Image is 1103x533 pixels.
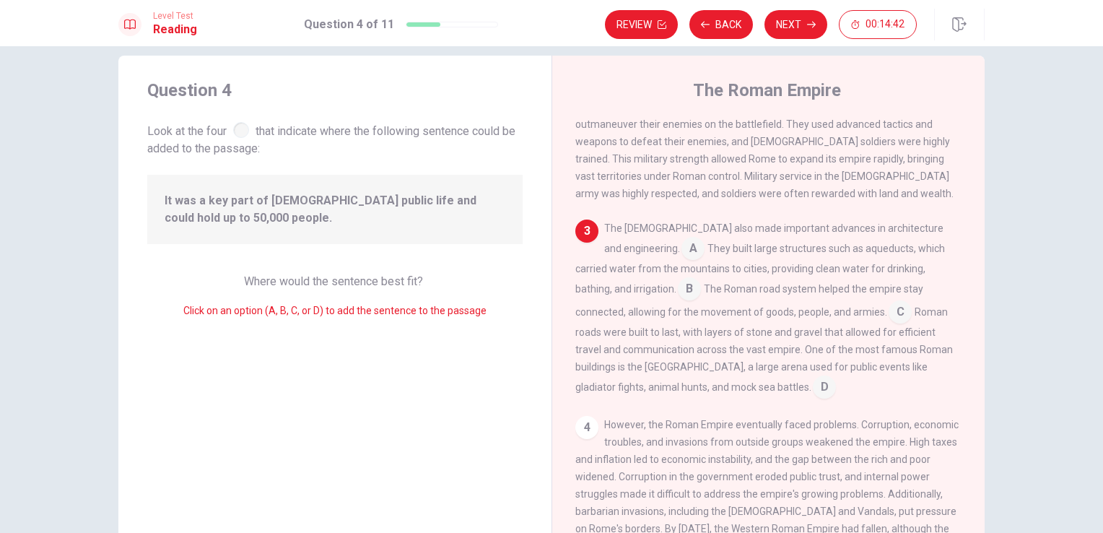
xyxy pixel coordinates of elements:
[147,79,523,102] h4: Question 4
[604,222,943,254] span: The [DEMOGRAPHIC_DATA] also made important advances in architecture and engineering.
[183,305,487,316] span: Click on an option (A, B, C, or D) to add the sentence to the passage
[147,119,523,157] span: Look at the four that indicate where the following sentence could be added to the passage:
[605,10,678,39] button: Review
[165,192,505,227] span: It was a key part of [DEMOGRAPHIC_DATA] public life and could hold up to 50,000 people.
[681,237,705,260] span: A
[153,21,197,38] h1: Reading
[693,79,841,102] h4: The Roman Empire
[575,416,598,439] div: 4
[153,11,197,21] span: Level Test
[764,10,827,39] button: Next
[575,49,962,199] span: Rome began as a small city-state in [GEOGRAPHIC_DATA]. Over time, it grew by conquering neighbori...
[575,306,953,393] span: Roman roads were built to last, with layers of stone and gravel that allowed for efficient travel...
[839,10,917,39] button: 00:14:42
[889,300,912,324] span: C
[575,283,923,318] span: The Roman road system helped the empire stay connected, allowing for the movement of goods, peopl...
[678,277,701,300] span: B
[813,376,836,399] span: D
[244,274,426,288] span: Where would the sentence best fit?
[689,10,753,39] button: Back
[575,243,945,295] span: They built large structures such as aqueducts, which carried water from the mountains to cities, ...
[866,19,904,30] span: 00:14:42
[575,220,598,243] div: 3
[304,16,394,33] h1: Question 4 of 11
